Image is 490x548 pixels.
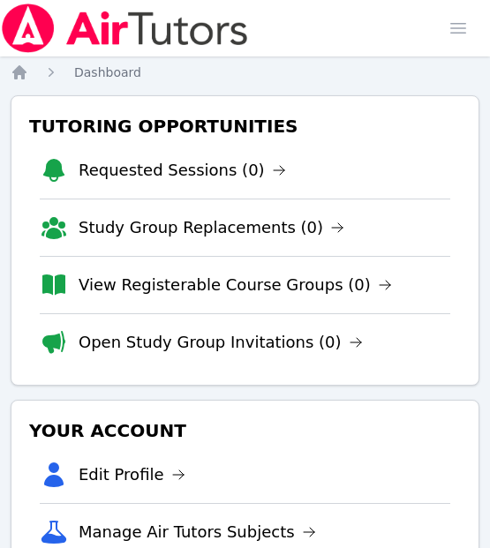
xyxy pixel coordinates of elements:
[79,158,286,183] a: Requested Sessions (0)
[74,65,141,79] span: Dashboard
[79,273,392,297] a: View Registerable Course Groups (0)
[74,64,141,81] a: Dashboard
[11,64,479,81] nav: Breadcrumb
[26,415,464,447] h3: Your Account
[79,215,344,240] a: Study Group Replacements (0)
[26,110,464,142] h3: Tutoring Opportunities
[79,462,185,487] a: Edit Profile
[79,330,363,355] a: Open Study Group Invitations (0)
[79,520,316,544] a: Manage Air Tutors Subjects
